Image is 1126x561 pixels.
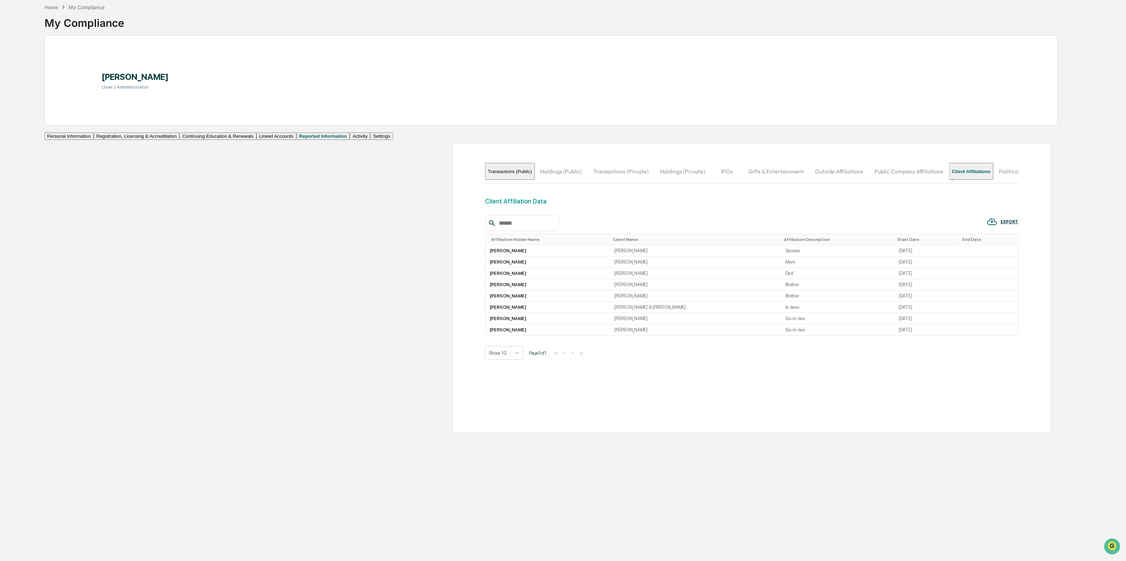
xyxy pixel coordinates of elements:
[485,302,611,313] td: [PERSON_NAME]
[1103,538,1122,557] iframe: Open customer support
[69,4,105,10] div: My Compliance
[781,302,895,313] td: In-laws
[491,237,608,242] div: Toggle SortBy
[895,302,957,313] td: [DATE]
[781,290,895,302] td: Brother
[485,279,611,290] td: [PERSON_NAME]
[296,132,350,140] button: Reported Information
[120,56,129,65] button: Start new chat
[895,256,957,268] td: [DATE]
[895,268,957,279] td: [DATE]
[897,237,954,242] div: Toggle SortBy
[743,163,810,180] button: Gifts & Entertainment
[70,120,86,125] span: Pylon
[611,290,781,302] td: [PERSON_NAME]
[535,163,588,180] button: Holdings (Public)
[58,89,88,96] span: Attestations
[711,163,743,180] button: IPOs
[1001,219,1019,224] div: EXPORT
[14,89,46,96] span: Preclearance
[895,290,957,302] td: [DATE]
[810,163,869,180] button: Outside Affiliations
[987,216,997,227] img: EXPORT
[257,132,296,140] button: Linked Accounts
[962,237,1015,242] div: Toggle SortBy
[7,54,20,67] img: 1746055101610-c473b297-6a78-478c-a979-82029cc54cd1
[869,163,949,180] button: Public Company Affiliations
[561,350,568,356] button: <
[7,90,13,95] div: 🖐️
[781,256,895,268] td: Mom
[588,163,655,180] button: Transactions (Private)
[611,302,781,313] td: [PERSON_NAME] & [PERSON_NAME]
[994,163,1061,180] button: Political Contributions
[895,313,957,324] td: [DATE]
[485,313,611,324] td: [PERSON_NAME]
[7,103,13,109] div: 🔎
[4,100,47,112] a: 🔎Data Lookup
[781,245,895,256] td: Spouse
[485,245,611,256] td: [PERSON_NAME]
[24,54,116,61] div: Start new chat
[895,324,957,335] td: [DATE]
[48,86,90,99] a: 🗄️Attestations
[529,350,547,356] span: Page 1 of 1
[370,132,393,140] button: Settings
[895,245,957,256] td: [DATE]
[102,72,169,82] h1: [PERSON_NAME]
[485,324,611,335] td: [PERSON_NAME]
[781,268,895,279] td: Dad
[14,102,45,110] span: Data Lookup
[569,350,576,356] button: >
[611,324,781,335] td: [PERSON_NAME]
[611,279,781,290] td: [PERSON_NAME]
[350,132,370,140] button: Activity
[613,237,778,242] div: Toggle SortBy
[949,163,994,180] button: Client Affiliations
[179,132,257,140] button: Continuing Education & Renewals
[51,90,57,95] div: 🗄️
[485,290,611,302] td: [PERSON_NAME]
[781,324,895,335] td: Sis-in-law
[45,132,393,140] div: secondary tabs example
[45,132,94,140] button: Personal Information
[485,163,1019,180] div: secondary tabs example
[4,86,48,99] a: 🖐️Preclearance
[781,313,895,324] td: Sis-in-law
[485,163,535,180] button: Transactions (Public)
[45,4,58,10] div: Home
[611,313,781,324] td: [PERSON_NAME]
[45,11,124,29] div: My Compliance
[655,163,711,180] button: Holdings (Private)
[611,256,781,268] td: [PERSON_NAME]
[895,279,957,290] td: [DATE]
[485,268,611,279] td: [PERSON_NAME]
[102,84,169,90] h3: User | Administrator
[552,350,560,356] button: |<
[485,197,547,205] div: Client Affiliation Data
[577,350,585,356] button: >|
[50,119,86,125] a: Powered byPylon
[7,15,129,26] p: How can we help?
[611,245,781,256] td: [PERSON_NAME]
[611,268,781,279] td: [PERSON_NAME]
[781,279,895,290] td: Brother
[485,256,611,268] td: [PERSON_NAME]
[94,132,179,140] button: Registration, Licensing & Accreditation
[24,61,89,67] div: We're available if you need us!
[784,237,892,242] div: Toggle SortBy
